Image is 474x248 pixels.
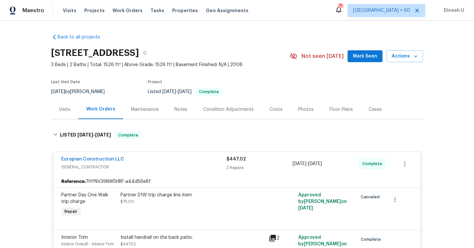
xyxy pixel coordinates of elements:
[361,236,383,243] span: Complete
[338,4,343,11] div: 543
[131,106,159,113] div: Maintenance
[298,106,314,113] div: Photos
[116,132,141,138] span: Complete
[298,206,313,211] span: [DATE]
[120,192,265,198] div: Partner D1W trip charge line item
[61,157,124,161] a: Europian Construction LLC
[51,88,113,96] div: by [PERSON_NAME]
[226,157,246,161] span: $447.02
[206,7,249,14] span: Geo Assignments
[361,194,382,200] span: Canceled
[178,89,192,94] span: [DATE]
[269,234,294,242] div: 2
[174,106,187,113] div: Notes
[63,7,76,14] span: Visits
[51,34,114,40] a: Back to all projects
[60,131,111,139] h6: LISTED
[369,106,382,113] div: Cases
[51,62,290,68] span: 3 Beds | 2 Baths | Total: 1526 ft² | Above Grade: 1526 ft² | Basement Finished: N/A | 2006
[348,50,382,62] button: Mark Seen
[329,106,353,113] div: Floor Plans
[95,133,111,137] span: [DATE]
[113,7,143,14] span: Work Orders
[270,106,282,113] div: Costs
[51,125,423,146] div: LISTED [DATE]-[DATE]Complete
[293,161,306,166] span: [DATE]
[150,8,164,13] span: Tasks
[61,178,86,185] b: Reference:
[77,133,111,137] span: -
[84,7,105,14] span: Projects
[77,133,93,137] span: [DATE]
[441,7,464,14] span: Dinesh U
[392,52,418,61] span: Actions
[148,80,162,84] span: Project
[226,164,293,171] div: 2 Repairs
[22,7,44,14] span: Maestro
[61,164,226,170] span: GENERAL_CONTRACTOR
[353,52,377,61] span: Mark Seen
[362,161,385,167] span: Complete
[196,90,222,94] span: Complete
[162,89,192,94] span: -
[148,89,222,94] span: Listed
[172,7,198,14] span: Properties
[120,200,134,204] span: $75.00
[203,106,254,113] div: Condition Adjustments
[139,47,151,59] button: Copy Address
[61,242,114,246] span: Interior Overall - Interior Trim
[59,106,70,113] div: Visits
[353,7,410,14] span: [GEOGRAPHIC_DATA] + 60
[120,242,136,246] span: $447.02
[86,106,115,112] div: Work Orders
[61,235,88,240] span: Interior Trim
[53,176,421,187] div: 7HYNV39NW5HRF-a44d56e8f
[308,161,322,166] span: [DATE]
[120,234,265,241] div: Install handrail on the back patio.
[61,193,108,204] span: Partner Day One Walk trip charge
[302,53,344,60] span: Not seen [DATE]
[386,50,423,62] button: Actions
[62,208,80,215] span: Repair
[51,80,80,84] span: Last Visit Date
[51,89,65,94] span: [DATE]
[298,193,347,211] span: Approved by [PERSON_NAME] on
[51,50,139,56] h2: [STREET_ADDRESS]
[293,161,322,167] span: -
[162,89,176,94] span: [DATE]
